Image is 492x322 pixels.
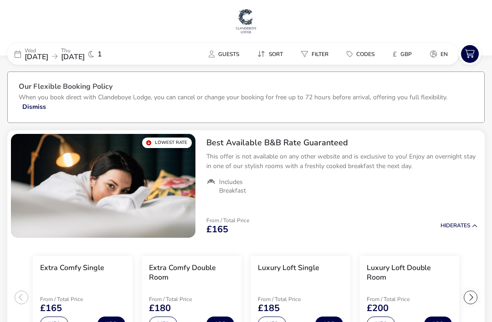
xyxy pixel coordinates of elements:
[294,47,336,61] button: Filter
[423,47,455,61] button: en
[40,296,105,302] p: From / Total Price
[199,130,485,202] div: Best Available B&B Rate GuaranteedThis offer is not available on any other website and is exclusi...
[423,47,459,61] naf-pibe-menu-bar-item: en
[201,47,250,61] naf-pibe-menu-bar-item: Guests
[218,51,239,58] span: Guests
[25,48,48,53] p: Wed
[339,47,382,61] button: Codes
[367,296,431,302] p: From / Total Price
[40,304,62,313] span: £165
[250,47,294,61] naf-pibe-menu-bar-item: Sort
[19,93,447,102] p: When you book direct with Clandeboye Lodge, you can cancel or change your booking for free up to ...
[219,178,267,194] span: Includes Breakfast
[339,47,385,61] naf-pibe-menu-bar-item: Codes
[40,263,104,273] h3: Extra Comfy Single
[149,304,171,313] span: £180
[294,47,339,61] naf-pibe-menu-bar-item: Filter
[441,222,453,229] span: Hide
[356,51,374,58] span: Codes
[142,138,192,148] div: Lowest Rate
[206,225,228,234] span: £165
[258,296,323,302] p: From / Total Price
[19,83,473,92] h3: Our Flexible Booking Policy
[97,51,102,58] span: 1
[367,304,389,313] span: £200
[269,51,283,58] span: Sort
[206,218,249,223] p: From / Total Price
[7,43,144,65] div: Wed[DATE]Thu[DATE]1
[441,223,477,229] button: HideRates
[235,7,257,35] img: Main Website
[201,47,246,61] button: Guests
[149,296,214,302] p: From / Total Price
[61,48,85,53] p: Thu
[250,47,290,61] button: Sort
[385,47,423,61] naf-pibe-menu-bar-item: £GBP
[206,138,477,148] h2: Best Available B&B Rate Guaranteed
[367,263,452,282] h3: Luxury Loft Double Room
[385,47,419,61] button: £GBP
[393,50,397,59] i: £
[441,51,448,58] span: en
[206,152,477,171] p: This offer is not available on any other website and is exclusive to you! Enjoy an overnight stay...
[400,51,412,58] span: GBP
[312,51,328,58] span: Filter
[149,263,234,282] h3: Extra Comfy Double Room
[61,52,85,62] span: [DATE]
[22,102,46,112] button: Dismiss
[258,263,319,273] h3: Luxury Loft Single
[25,52,48,62] span: [DATE]
[258,304,280,313] span: £185
[11,134,195,238] swiper-slide: 1 / 1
